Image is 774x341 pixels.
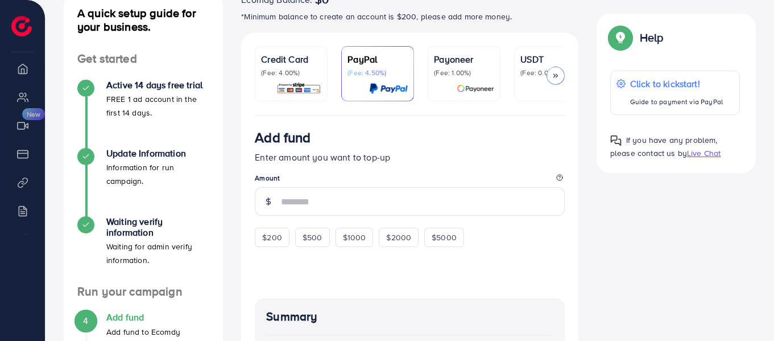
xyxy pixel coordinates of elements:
[630,95,723,109] p: Guide to payment via PayPal
[241,10,578,23] p: *Minimum balance to create an account is $200, please add more money.
[64,52,223,66] h4: Get started
[255,129,311,146] h3: Add fund
[432,232,457,243] span: $5000
[610,134,718,159] span: If you have any problem, please contact us by
[726,290,765,332] iframe: Chat
[347,52,408,66] p: PayPal
[64,285,223,299] h4: Run your campaign
[347,68,408,77] p: (Fee: 4.50%)
[434,68,494,77] p: (Fee: 1.00%)
[255,150,565,164] p: Enter amount you want to top-up
[106,216,209,238] h4: Waiting verify information
[276,82,321,95] img: card
[261,68,321,77] p: (Fee: 4.00%)
[610,27,631,48] img: Popup guide
[303,232,322,243] span: $500
[630,77,723,91] p: Click to kickstart!
[11,16,32,36] img: logo
[255,173,565,187] legend: Amount
[640,31,664,44] p: Help
[106,312,209,323] h4: Add fund
[266,310,553,324] h4: Summary
[261,52,321,66] p: Credit Card
[83,314,88,327] span: 4
[106,240,209,267] p: Waiting for admin verify information.
[64,80,223,148] li: Active 14 days free trial
[106,161,209,188] p: Information for run campaign.
[106,148,209,159] h4: Update Information
[520,68,581,77] p: (Fee: 0.00%)
[106,80,209,91] h4: Active 14 days free trial
[434,52,494,66] p: Payoneer
[262,232,282,243] span: $200
[64,6,223,34] h4: A quick setup guide for your business.
[369,82,408,95] img: card
[687,147,721,159] span: Live Chat
[64,148,223,216] li: Update Information
[386,232,411,243] span: $2000
[106,92,209,120] p: FREE 1 ad account in the first 14 days.
[610,135,622,146] img: Popup guide
[520,52,581,66] p: USDT
[64,216,223,285] li: Waiting verify information
[343,232,366,243] span: $1000
[457,82,494,95] img: card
